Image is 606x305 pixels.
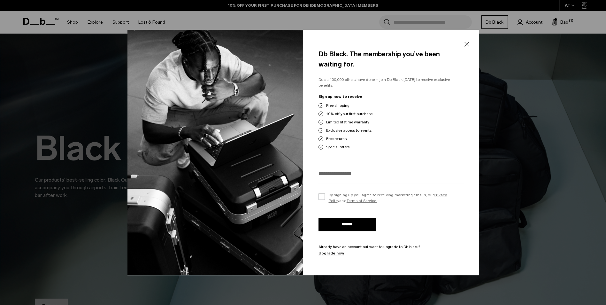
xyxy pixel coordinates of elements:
[326,119,369,125] span: Limited lifetime warranty
[326,144,349,150] span: Special offers
[318,250,464,256] a: Upgrade now
[326,128,372,133] span: Exclusive access to events
[318,192,464,204] label: By signing up you agree to receiving marketing emails, our and
[326,111,372,117] span: 10% off your first purchase
[329,193,447,203] a: Privacy Policy
[318,244,464,250] p: Already have an account but want to upgrade to Db black?
[347,199,377,203] a: Terms of Service.
[318,49,464,69] h4: Db Black. The membership you’ve been waiting for.
[326,136,347,142] span: Free returns
[318,77,464,89] p: Do as 400,000 others have done – join Db Black [DATE] to receive exclusive benefits.
[326,103,349,108] span: Free shipping
[318,94,464,99] p: Sign up now to receive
